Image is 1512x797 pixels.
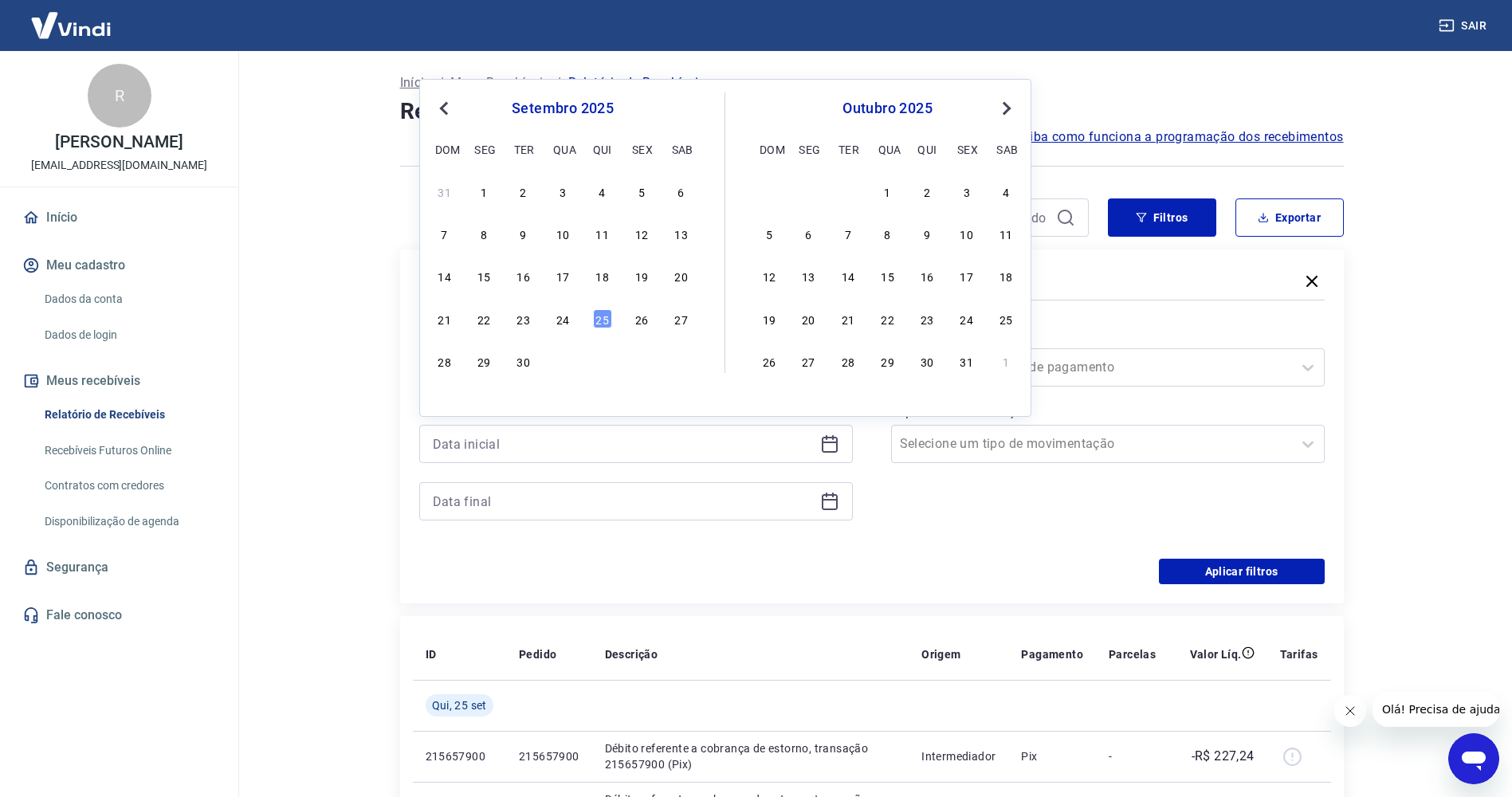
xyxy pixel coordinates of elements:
[1021,646,1083,662] p: Pagamento
[19,598,219,633] a: Fale conosco
[19,363,219,398] button: Meus recebíveis
[514,266,533,285] div: Choose terça-feira, 16 de setembro de 2025
[593,309,612,328] div: Choose quinta-feira, 25 de setembro de 2025
[435,224,454,243] div: Choose domingo, 7 de setembro de 2025
[593,182,612,201] div: Choose quinta-feira, 4 de setembro de 2025
[1192,747,1255,766] p: -R$ 227,24
[556,73,561,92] p: /
[55,134,183,151] p: [PERSON_NAME]
[553,309,572,328] div: Choose quarta-feira, 24 de setembro de 2025
[553,266,572,285] div: Choose quarta-feira, 17 de setembro de 2025
[435,309,454,328] div: Choose domingo, 21 de setembro de 2025
[514,224,533,243] div: Choose terça-feira, 9 de setembro de 2025
[838,224,858,243] div: Choose terça-feira, 7 de outubro de 2025
[514,182,533,201] div: Choose terça-feira, 2 de setembro de 2025
[514,139,533,159] div: ter
[400,73,432,92] a: Início
[760,224,779,243] div: Choose domingo, 5 de outubro de 2025
[760,351,779,371] div: Choose domingo, 26 de outubro de 2025
[514,351,533,371] div: Choose terça-feira, 30 de setembro de 2025
[878,182,897,201] div: Choose quarta-feira, 1 de outubro de 2025
[593,351,612,371] div: Choose quinta-feira, 2 de outubro de 2025
[894,326,1322,345] label: Forma de Pagamento
[838,309,858,328] div: Choose terça-feira, 21 de outubro de 2025
[632,266,651,285] div: Choose sexta-feira, 19 de setembro de 2025
[957,309,976,328] div: Choose sexta-feira, 24 de outubro de 2025
[1108,198,1216,237] button: Filtros
[593,224,612,243] div: Choose quinta-feira, 11 de setembro de 2025
[878,351,897,371] div: Choose quarta-feira, 29 de outubro de 2025
[799,224,818,243] div: Choose segunda-feira, 6 de outubro de 2025
[799,182,818,201] div: Choose segunda-feira, 29 de setembro de 2025
[519,646,556,662] p: Pedido
[19,248,219,283] button: Meu cadastro
[917,309,937,328] div: Choose quinta-feira, 23 de outubro de 2025
[400,96,1344,128] h4: Relatório de Recebíveis
[957,266,976,285] div: Choose sexta-feira, 17 de outubro de 2025
[433,99,693,118] div: setembro 2025
[1435,11,1493,41] button: Sair
[474,139,493,159] div: seg
[474,309,493,328] div: Choose segunda-feira, 22 de setembro de 2025
[31,157,207,174] p: [EMAIL_ADDRESS][DOMAIN_NAME]
[997,99,1016,118] button: Next Month
[434,99,454,118] button: Previous Month
[672,224,691,243] div: Choose sábado, 13 de setembro de 2025
[88,64,151,128] div: R
[553,351,572,371] div: Choose quarta-feira, 1 de outubro de 2025
[426,748,493,764] p: 215657900
[1334,695,1366,727] iframe: Fechar mensagem
[553,139,572,159] div: qua
[435,182,454,201] div: Choose domingo, 31 de agosto de 2025
[917,224,937,243] div: Choose quinta-feira, 9 de outubro de 2025
[1280,646,1318,662] p: Tarifas
[38,505,219,538] a: Disponibilização de agenda
[593,139,612,159] div: qui
[957,182,976,201] div: Choose sexta-feira, 3 de outubro de 2025
[474,266,493,285] div: Choose segunda-feira, 15 de setembro de 2025
[605,646,658,662] p: Descrição
[996,351,1015,371] div: Choose sábado, 1 de novembro de 2025
[878,224,897,243] div: Choose quarta-feira, 8 de outubro de 2025
[757,179,1018,372] div: month 2025-10
[632,224,651,243] div: Choose sexta-feira, 12 de setembro de 2025
[1109,748,1156,764] p: -
[426,646,437,662] p: ID
[760,309,779,328] div: Choose domingo, 19 de outubro de 2025
[917,182,937,201] div: Choose quinta-feira, 2 de outubro de 2025
[921,748,996,764] p: Intermediador
[760,266,779,285] div: Choose domingo, 12 de outubro de 2025
[435,139,454,159] div: dom
[1235,198,1344,237] button: Exportar
[632,139,651,159] div: sex
[38,434,219,467] a: Recebíveis Futuros Online
[894,402,1322,422] label: Tipo de Movimentação
[878,309,897,328] div: Choose quarta-feira, 22 de outubro de 2025
[10,11,134,24] span: Olá! Precisa de ajuda?
[917,266,937,285] div: Choose quinta-feira, 16 de outubro de 2025
[433,489,814,513] input: Data final
[38,319,219,351] a: Dados de login
[568,73,705,92] p: Relatório de Recebíveis
[996,309,1015,328] div: Choose sábado, 25 de outubro de 2025
[921,646,960,662] p: Origem
[672,266,691,285] div: Choose sábado, 20 de setembro de 2025
[957,351,976,371] div: Choose sexta-feira, 31 de outubro de 2025
[878,139,897,159] div: qua
[38,469,219,502] a: Contratos com credores
[433,432,814,456] input: Data inicial
[760,182,779,201] div: Choose domingo, 28 de setembro de 2025
[553,224,572,243] div: Choose quarta-feira, 10 de setembro de 2025
[838,351,858,371] div: Choose terça-feira, 28 de outubro de 2025
[838,139,858,159] div: ter
[450,73,549,92] a: Meus Recebíveis
[553,182,572,201] div: Choose quarta-feira, 3 de setembro de 2025
[957,224,976,243] div: Choose sexta-feira, 10 de outubro de 2025
[519,748,579,764] p: 215657900
[799,139,818,159] div: seg
[760,139,779,159] div: dom
[19,1,123,49] img: Vindi
[996,266,1015,285] div: Choose sábado, 18 de outubro de 2025
[957,139,976,159] div: sex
